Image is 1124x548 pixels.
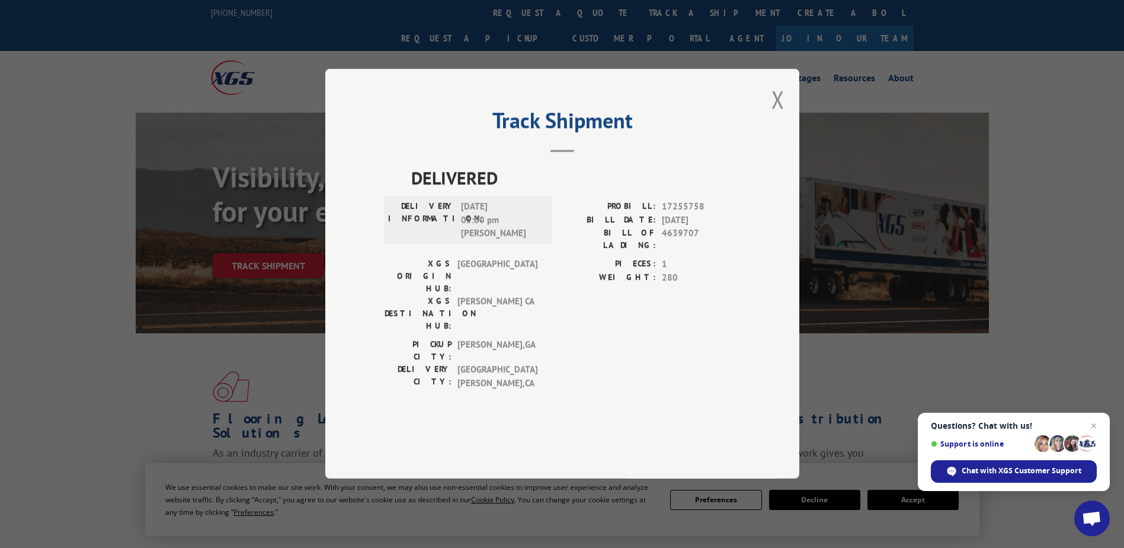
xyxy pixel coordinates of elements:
[1087,419,1101,433] span: Close chat
[771,84,784,115] button: Close modal
[385,364,451,390] label: DELIVERY CITY:
[461,200,541,241] span: [DATE] 05:00 pm [PERSON_NAME]
[562,271,656,285] label: WEIGHT:
[562,227,656,252] label: BILL OF LADING:
[562,258,656,272] label: PIECES:
[385,112,740,135] h2: Track Shipment
[457,364,537,390] span: [GEOGRAPHIC_DATA][PERSON_NAME] , CA
[385,258,451,295] label: XGS ORIGIN HUB:
[1074,501,1110,536] div: Open chat
[962,466,1081,476] span: Chat with XGS Customer Support
[457,295,537,333] span: [PERSON_NAME] CA
[457,258,537,295] span: [GEOGRAPHIC_DATA]
[931,421,1097,431] span: Questions? Chat with us!
[662,271,740,285] span: 280
[562,200,656,214] label: PROBILL:
[662,200,740,214] span: 17255758
[385,295,451,333] label: XGS DESTINATION HUB:
[931,439,1030,448] span: Support is online
[388,200,455,241] label: DELIVERY INFORMATION:
[662,214,740,227] span: [DATE]
[457,339,537,364] span: [PERSON_NAME] , GA
[562,214,656,227] label: BILL DATE:
[662,258,740,272] span: 1
[385,339,451,364] label: PICKUP CITY:
[411,165,740,192] span: DELIVERED
[931,460,1097,483] div: Chat with XGS Customer Support
[662,227,740,252] span: 4639707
